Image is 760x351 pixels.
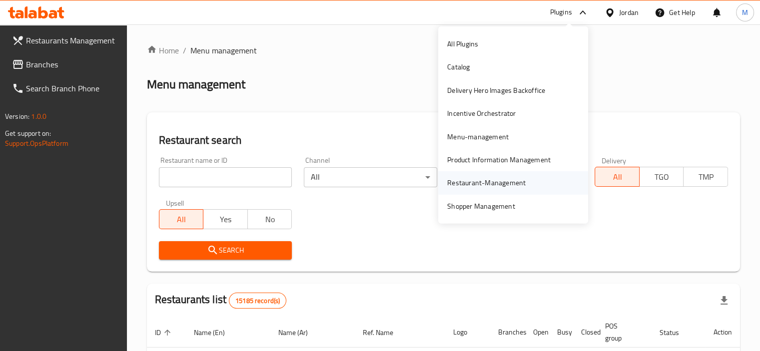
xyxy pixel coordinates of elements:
[688,170,724,184] span: TMP
[183,44,186,56] li: /
[190,44,257,56] span: Menu management
[159,167,292,187] input: Search for restaurant name or ID..
[573,317,597,348] th: Closed
[147,44,740,56] nav: breadcrumb
[445,317,490,348] th: Logo
[644,170,680,184] span: TGO
[159,209,204,229] button: All
[155,327,174,339] span: ID
[4,76,127,100] a: Search Branch Phone
[550,6,572,18] div: Plugins
[159,133,728,148] h2: Restaurant search
[247,209,292,229] button: No
[549,317,573,348] th: Busy
[163,212,200,227] span: All
[5,137,68,150] a: Support.OpsPlatform
[26,58,119,70] span: Branches
[639,167,684,187] button: TGO
[4,28,127,52] a: Restaurants Management
[712,289,736,313] div: Export file
[194,327,238,339] span: Name (En)
[447,201,515,212] div: Shopper Management
[147,76,245,92] h2: Menu management
[742,7,748,18] span: M
[5,127,51,140] span: Get support on:
[147,44,179,56] a: Home
[229,296,286,306] span: 15185 record(s)
[363,327,406,339] span: Ref. Name
[4,52,127,76] a: Branches
[26,82,119,94] span: Search Branch Phone
[525,317,549,348] th: Open
[619,7,639,18] div: Jordan
[278,327,321,339] span: Name (Ar)
[252,212,288,227] span: No
[447,177,526,188] div: Restaurant-Management
[31,110,46,123] span: 1.0.0
[683,167,728,187] button: TMP
[203,209,248,229] button: Yes
[447,61,470,72] div: Catalog
[447,108,516,119] div: Incentive Orchestrator
[26,34,119,46] span: Restaurants Management
[207,212,244,227] span: Yes
[167,244,284,257] span: Search
[447,154,551,165] div: Product Information Management
[159,241,292,260] button: Search
[605,320,640,344] span: POS group
[155,292,287,309] h2: Restaurants list
[447,85,545,96] div: Delivery Hero Images Backoffice
[447,38,478,49] div: All Plugins
[660,327,692,339] span: Status
[166,199,184,206] label: Upsell
[447,131,509,142] div: Menu-management
[706,317,740,348] th: Action
[490,317,525,348] th: Branches
[304,167,437,187] div: All
[229,293,286,309] div: Total records count
[599,170,636,184] span: All
[602,157,627,164] label: Delivery
[5,110,29,123] span: Version:
[595,167,640,187] button: All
